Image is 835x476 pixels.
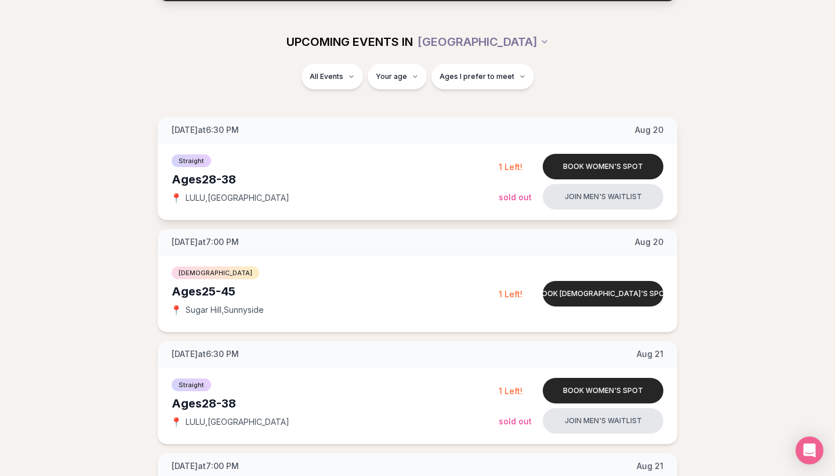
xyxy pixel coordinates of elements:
[172,378,211,391] span: Straight
[186,304,264,316] span: Sugar Hill , Sunnyside
[172,305,181,315] span: 📍
[172,236,239,248] span: [DATE] at 7:00 PM
[499,192,532,202] span: Sold Out
[172,417,181,427] span: 📍
[310,72,343,81] span: All Events
[635,124,663,136] span: Aug 20
[499,386,522,396] span: 1 Left!
[172,266,259,279] span: [DEMOGRAPHIC_DATA]
[543,154,663,179] button: Book women's spot
[635,236,663,248] span: Aug 20
[440,72,514,81] span: Ages I prefer to meet
[796,437,823,464] div: Open Intercom Messenger
[186,416,289,428] span: LULU , [GEOGRAPHIC_DATA]
[499,162,522,172] span: 1 Left!
[172,395,499,412] div: Ages 28-38
[368,64,427,89] button: Your age
[543,378,663,403] button: Book women's spot
[186,192,289,204] span: LULU , [GEOGRAPHIC_DATA]
[431,64,534,89] button: Ages I prefer to meet
[637,348,663,360] span: Aug 21
[302,64,363,89] button: All Events
[172,283,499,300] div: Ages 25-45
[543,184,663,210] button: Join men's waitlist
[172,171,499,187] div: Ages 28-38
[543,281,663,306] button: Book [DEMOGRAPHIC_DATA]'s spot
[172,460,239,472] span: [DATE] at 7:00 PM
[286,34,413,50] span: UPCOMING EVENTS IN
[376,72,407,81] span: Your age
[543,408,663,434] button: Join men's waitlist
[637,460,663,472] span: Aug 21
[418,29,549,55] button: [GEOGRAPHIC_DATA]
[172,154,211,167] span: Straight
[172,124,239,136] span: [DATE] at 6:30 PM
[499,416,532,426] span: Sold Out
[499,289,522,299] span: 1 Left!
[172,193,181,203] span: 📍
[172,348,239,360] span: [DATE] at 6:30 PM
